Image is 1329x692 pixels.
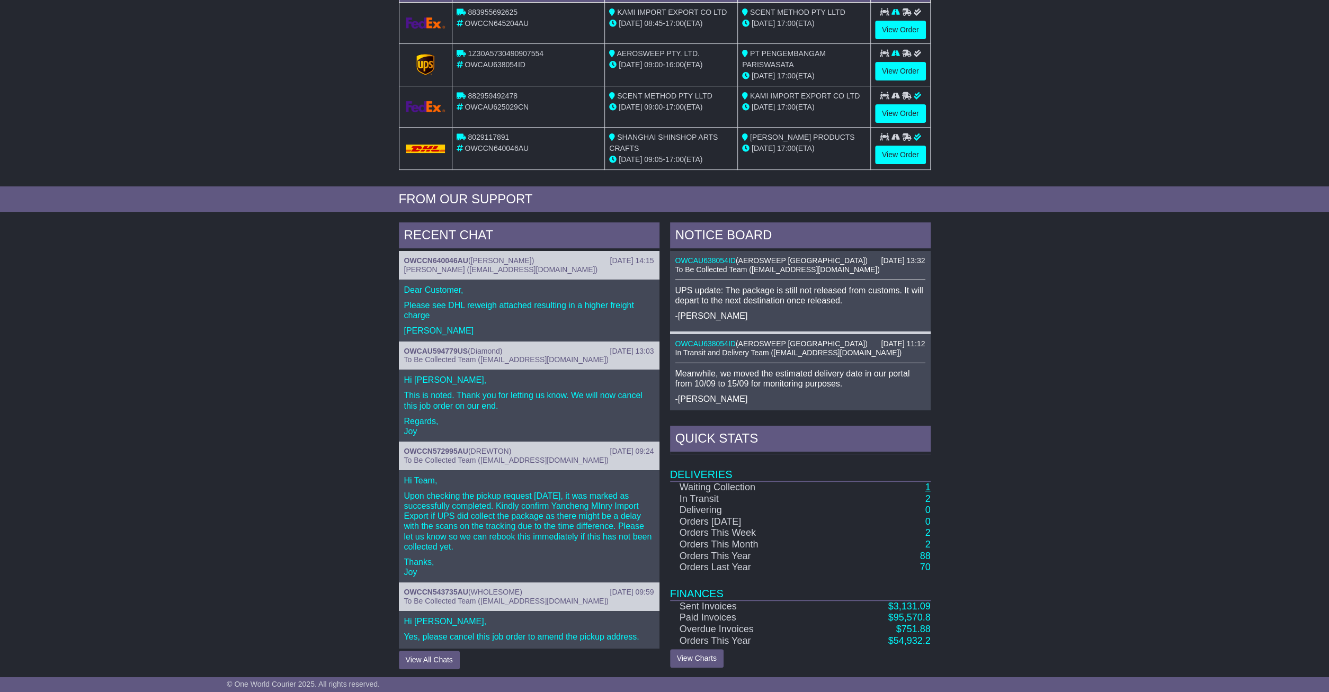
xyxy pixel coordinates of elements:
[619,103,642,111] span: [DATE]
[888,612,930,623] a: $95,570.8
[675,265,880,274] span: To Be Collected Team ([EMAIL_ADDRESS][DOMAIN_NAME])
[468,8,517,16] span: 883955692625
[468,49,543,58] span: 1Z30A5730490907554
[609,18,733,29] div: - (ETA)
[670,635,834,647] td: Orders This Year
[665,103,684,111] span: 17:00
[404,285,654,295] p: Dear Customer,
[925,539,930,550] a: 2
[406,101,445,112] img: GetCarrierServiceLogo
[404,256,468,265] a: OWCCN640046AU
[610,256,654,265] div: [DATE] 14:15
[399,651,460,669] button: View All Chats
[404,647,654,667] p: Thanks, Joy
[619,60,642,69] span: [DATE]
[750,133,855,141] span: [PERSON_NAME] PRODUCTS
[399,192,931,207] div: FROM OUR SUPPORT
[670,481,834,493] td: Waiting Collection
[670,454,931,481] td: Deliveries
[465,60,525,69] span: OWCAU638054ID
[404,597,609,605] span: To Be Collected Team ([EMAIL_ADDRESS][DOMAIN_NAME])
[465,103,529,111] span: OWCAU625029CN
[675,256,925,265] div: ( )
[742,70,866,82] div: (ETA)
[665,19,684,28] span: 17:00
[675,339,925,348] div: ( )
[644,155,663,164] span: 09:05
[925,516,930,527] a: 0
[619,155,642,164] span: [DATE]
[404,447,468,455] a: OWCCN572995AU
[777,71,796,80] span: 17:00
[925,493,930,504] a: 2
[875,62,926,80] a: View Order
[670,505,834,516] td: Delivering
[893,601,930,612] span: 3,131.09
[670,600,834,613] td: Sent Invoices
[777,19,796,28] span: 17:00
[404,456,609,464] span: To Be Collected Team ([EMAIL_ADDRESS][DOMAIN_NAME])
[675,394,925,404] p: -[PERSON_NAME]
[609,102,733,113] div: - (ETA)
[617,49,699,58] span: AEROSWEEP PTY. LTD.
[750,8,845,16] span: SCENT METHOD PTY LLTD
[609,154,733,165] div: - (ETA)
[404,632,654,642] p: Yes, please cancel this job order to amend the pickup address.
[416,54,434,75] img: GetCarrierServiceLogo
[738,339,866,348] span: AEROSWEEP [GEOGRAPHIC_DATA]
[665,155,684,164] span: 17:00
[752,71,775,80] span: [DATE]
[752,19,775,28] span: [DATE]
[609,59,733,70] div: - (ETA)
[777,103,796,111] span: 17:00
[610,347,654,356] div: [DATE] 13:03
[404,256,654,265] div: ( )
[670,573,931,600] td: Finances
[404,300,654,320] p: Please see DHL reweigh attached resulting in a higher freight charge
[896,624,930,634] a: $751.88
[399,222,659,251] div: RECENT CHAT
[617,8,727,16] span: KAMI IMPORT EXPORT CO LTD
[670,516,834,528] td: Orders [DATE]
[471,447,509,455] span: DREWTON
[888,635,930,646] a: $54,932.2
[752,144,775,152] span: [DATE]
[404,491,654,552] p: Upon checking the pickup request [DATE], it was marked as successfully completed. Kindly confirm ...
[742,102,866,113] div: (ETA)
[875,21,926,39] a: View Order
[404,375,654,385] p: Hi [PERSON_NAME],
[471,588,520,596] span: WHOLESOME
[675,348,902,357] span: In Transit and Delivery Team ([EMAIL_ADDRESS][DOMAIN_NAME])
[404,588,654,597] div: ( )
[404,355,609,364] span: To Be Collected Team ([EMAIL_ADDRESS][DOMAIN_NAME])
[404,588,468,596] a: OWCCN543735AU
[644,103,663,111] span: 09:00
[465,144,529,152] span: OWCCN640046AU
[670,527,834,539] td: Orders This Week
[777,144,796,152] span: 17:00
[465,19,529,28] span: OWCCN645204AU
[609,133,718,152] span: SHANGHAI SHINSHOP ARTS CRAFTS
[404,326,654,336] p: [PERSON_NAME]
[404,390,654,410] p: This is noted. Thank you for letting us know. We will now cancel this job order on our end.
[619,19,642,28] span: [DATE]
[920,562,930,572] a: 70
[610,447,654,456] div: [DATE] 09:24
[750,92,860,100] span: KAMI IMPORT EXPORT CO LTD
[404,265,598,274] span: [PERSON_NAME] ([EMAIL_ADDRESS][DOMAIN_NAME])
[901,624,930,634] span: 751.88
[675,369,925,389] p: Meanwhile, we moved the estimated delivery date in our portal from 10/09 to 15/09 for monitoring ...
[670,222,931,251] div: NOTICE BOARD
[644,19,663,28] span: 08:45
[468,92,517,100] span: 882959492478
[406,17,445,29] img: GetCarrierServiceLogo
[742,18,866,29] div: (ETA)
[888,601,930,612] a: $3,131.09
[404,616,654,626] p: Hi [PERSON_NAME],
[925,505,930,515] a: 0
[742,143,866,154] div: (ETA)
[675,285,925,305] p: UPS update: The package is still not released from customs. It will depart to the next destinatio...
[920,551,930,561] a: 88
[404,447,654,456] div: ( )
[471,256,532,265] span: [PERSON_NAME]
